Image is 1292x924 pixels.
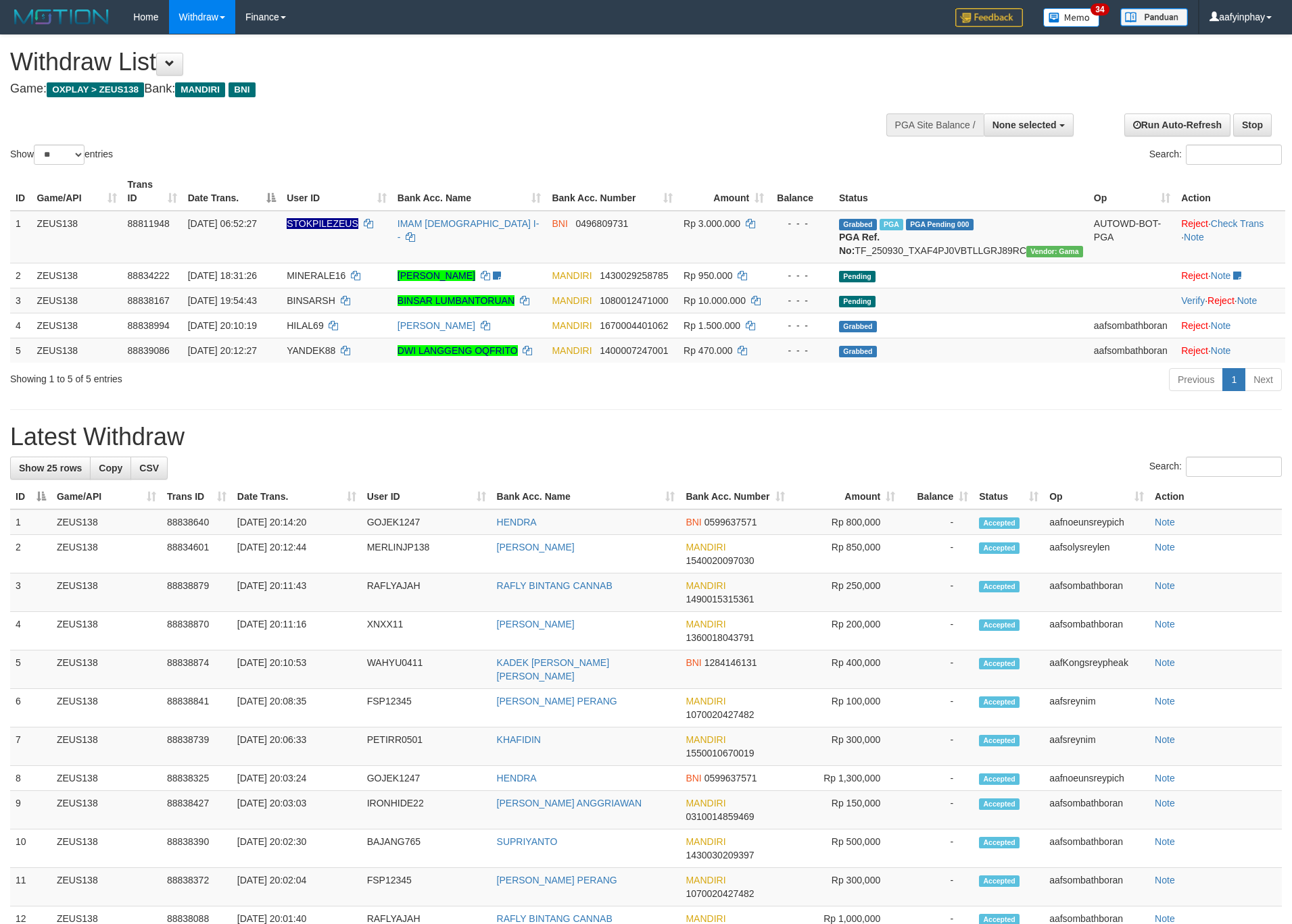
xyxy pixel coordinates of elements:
[979,798,1020,810] span: Accepted
[1088,211,1176,263] td: AUTOWD-BOT-PGA
[1044,689,1149,727] td: aafsreynim
[1181,218,1208,229] a: Reject
[1181,320,1208,331] a: Reject
[398,320,475,331] a: [PERSON_NAME]
[686,555,754,566] span: Copy 1540020097030 to clipboard
[979,875,1020,887] span: Accepted
[775,319,828,332] div: - - -
[1155,734,1175,745] a: Note
[497,542,575,553] a: [PERSON_NAME]
[362,868,492,906] td: FSP12345
[1044,791,1149,829] td: aafsombathboran
[183,172,282,211] th: Date Trans.: activate to sort column descending
[162,573,232,612] td: 88838879
[362,791,492,829] td: IRONHIDE22
[1155,913,1175,924] a: Note
[686,888,754,899] span: Copy 1070020427482 to clipboard
[287,320,323,331] span: HILAL69
[10,573,51,612] td: 3
[790,689,901,727] td: Rp 100,000
[1044,535,1149,573] td: aafsolysreylen
[162,535,232,573] td: 88834601
[398,295,515,306] a: BINSAR LUMBANTORUAN
[1169,368,1223,391] a: Previous
[839,271,876,282] span: Pending
[979,517,1020,529] span: Accepted
[497,517,537,528] a: HENDRA
[188,345,257,356] span: [DATE] 20:12:27
[232,484,362,509] th: Date Trans.: activate to sort column ascending
[552,295,592,306] span: MANDIRI
[686,696,725,707] span: MANDIRI
[1222,368,1245,391] a: 1
[979,735,1020,746] span: Accepted
[497,657,610,682] a: KADEK [PERSON_NAME] [PERSON_NAME]
[31,263,122,288] td: ZEUS138
[10,650,51,689] td: 5
[10,211,31,263] td: 1
[362,535,492,573] td: MERLINJP138
[686,594,754,605] span: Copy 1490015315361 to clipboard
[287,270,345,281] span: MINERALE16
[188,270,257,281] span: [DATE] 18:31:26
[10,727,51,766] td: 7
[51,612,162,650] td: ZEUS138
[901,612,974,650] td: -
[575,218,628,229] span: Copy 0496809731 to clipboard
[287,345,335,356] span: YANDEK88
[790,509,901,535] td: Rp 800,000
[1155,517,1175,528] a: Note
[1088,172,1176,211] th: Op: activate to sort column ascending
[497,836,558,847] a: SUPRIYANTO
[51,689,162,727] td: ZEUS138
[1186,457,1282,477] input: Search:
[128,320,170,331] span: 88838994
[686,748,754,759] span: Copy 1550010670019 to clipboard
[128,270,170,281] span: 88834222
[1176,211,1285,263] td: · ·
[175,82,225,97] span: MANDIRI
[979,581,1020,592] span: Accepted
[1186,145,1282,165] input: Search:
[686,709,754,720] span: Copy 1070020427482 to clipboard
[984,113,1074,136] button: None selected
[790,535,901,573] td: Rp 850,000
[497,773,537,784] a: HENDRA
[1044,868,1149,906] td: aafsombathboran
[10,338,31,363] td: 5
[992,120,1057,130] span: None selected
[362,484,492,509] th: User ID: activate to sort column ascending
[834,211,1088,263] td: TF_250930_TXAF4PJ0VBTLLGRJ89RC
[10,484,51,509] th: ID: activate to sort column descending
[979,773,1020,785] span: Accepted
[51,484,162,509] th: Game/API: activate to sort column ascending
[686,580,725,591] span: MANDIRI
[1043,8,1100,27] img: Button%20Memo.svg
[790,868,901,906] td: Rp 300,000
[162,766,232,791] td: 88838325
[1181,270,1208,281] a: Reject
[1176,288,1285,313] td: · ·
[790,612,901,650] td: Rp 200,000
[51,535,162,573] td: ZEUS138
[10,766,51,791] td: 8
[1207,295,1235,306] a: Reject
[552,270,592,281] span: MANDIRI
[10,82,848,96] h4: Game: Bank:
[880,219,903,230] span: Marked by aafsreyleap
[552,345,592,356] span: MANDIRI
[979,837,1020,848] span: Accepted
[600,320,668,331] span: Copy 1670004401062 to clipboard
[901,573,974,612] td: -
[839,321,877,332] span: Grabbed
[51,791,162,829] td: ZEUS138
[1155,580,1175,591] a: Note
[139,463,159,473] span: CSV
[51,727,162,766] td: ZEUS138
[552,218,567,229] span: BNI
[678,172,769,211] th: Amount: activate to sort column ascending
[10,689,51,727] td: 6
[1149,457,1282,477] label: Search:
[704,657,757,668] span: Copy 1284146131 to clipboard
[839,219,877,230] span: Grabbed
